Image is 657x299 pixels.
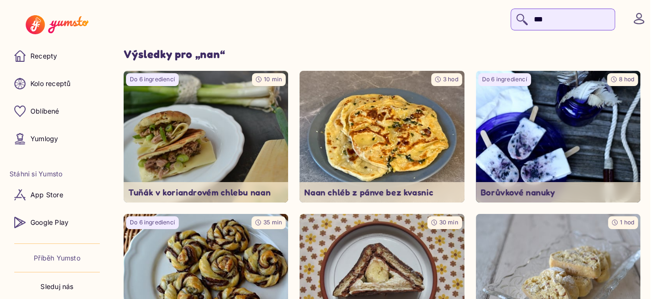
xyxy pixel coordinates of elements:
[304,187,459,198] p: Naan chléb z pánve bez kvasnic
[476,71,640,203] img: undefined
[443,76,458,83] span: 3 hod
[10,100,105,123] a: Oblíbené
[30,79,71,88] p: Kolo receptů
[40,282,73,291] p: Sleduj nás
[124,71,288,203] img: undefined
[482,76,527,84] p: Do 6 ingrediencí
[30,51,57,61] p: Recepty
[619,76,634,83] span: 8 hod
[10,45,105,68] a: Recepty
[30,190,63,200] p: App Store
[10,211,105,234] a: Google Play
[10,183,105,206] a: App Store
[10,72,105,95] a: Kolo receptů
[300,71,464,203] a: undefined3 hodNaan chléb z pánve bez kvasnic
[26,15,88,34] img: Yumsto logo
[439,219,458,226] span: 30 min
[30,106,59,116] p: Oblíbené
[124,71,288,203] a: undefinedDo 6 ingrediencí10 minTuňák v koriandrovém chlebu naan
[10,169,105,179] li: Stáhni si Yumsto
[10,127,105,150] a: Yumlogy
[130,76,175,84] p: Do 6 ingrediencí
[124,48,640,61] h1: Výsledky pro „ nan “
[300,71,464,203] img: undefined
[30,218,68,227] p: Google Play
[263,219,282,226] span: 35 min
[476,71,640,203] a: undefinedDo 6 ingrediencí8 hodBorůvkové nanuky
[130,219,175,227] p: Do 6 ingrediencí
[34,253,80,263] a: Příběh Yumsto
[30,134,58,144] p: Yumlogy
[620,219,634,226] span: 1 hod
[128,187,283,198] p: Tuňák v koriandrovém chlebu naan
[481,187,636,198] p: Borůvkové nanuky
[264,76,282,83] span: 10 min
